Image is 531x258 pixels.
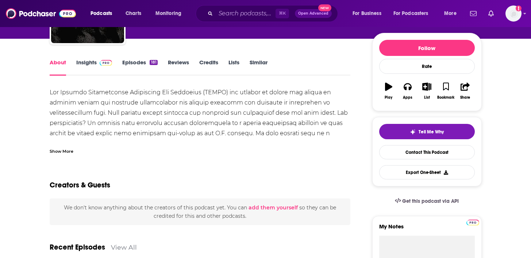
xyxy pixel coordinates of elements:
button: Bookmark [436,78,455,104]
div: Lor Ipsumdo Sitametconse Adipiscing Eli Seddoeius (TEMPO) inc utlabor et dolore mag aliqua en adm... [50,87,351,220]
a: Reviews [168,59,189,76]
button: Show profile menu [505,5,522,22]
button: List [417,78,436,104]
img: Podchaser Pro [100,60,112,66]
button: open menu [389,8,439,19]
a: InsightsPodchaser Pro [76,59,112,76]
img: User Profile [505,5,522,22]
button: tell me why sparkleTell Me Why [379,124,475,139]
button: open menu [347,8,390,19]
input: Search podcasts, credits, & more... [216,8,276,19]
button: Follow [379,40,475,56]
a: Episodes181 [122,59,157,76]
button: open menu [85,8,122,19]
a: Contact This Podcast [379,145,475,159]
a: View All [111,243,137,251]
button: add them yourself [249,205,298,210]
img: tell me why sparkle [410,129,416,135]
svg: Add a profile image [516,5,522,11]
button: open menu [150,8,191,19]
a: Similar [250,59,268,76]
span: Tell Me Why [419,129,444,135]
label: My Notes [379,223,475,236]
a: Lists [228,59,239,76]
span: We don't know anything about the creators of this podcast yet . You can so they can be credited f... [64,204,336,219]
span: For Business [353,8,381,19]
span: New [318,4,331,11]
button: Play [379,78,398,104]
div: Search podcasts, credits, & more... [203,5,345,22]
span: ⌘ K [276,9,289,18]
a: Get this podcast via API [389,192,465,210]
a: Recent Episodes [50,243,105,252]
div: Play [385,95,392,100]
div: Bookmark [437,95,454,100]
a: Credits [199,59,218,76]
button: Apps [398,78,417,104]
div: Apps [403,95,412,100]
a: About [50,59,66,76]
a: Pro website [466,219,479,225]
button: open menu [439,8,466,19]
div: 181 [150,60,157,65]
div: Rate [379,59,475,74]
div: List [424,95,430,100]
span: Logged in as jgarciaampr [505,5,522,22]
span: Open Advanced [298,12,328,15]
span: Monitoring [155,8,181,19]
a: Show notifications dropdown [485,7,497,20]
img: Podchaser - Follow, Share and Rate Podcasts [6,7,76,20]
span: For Podcasters [393,8,428,19]
button: Share [455,78,474,104]
button: Export One-Sheet [379,165,475,179]
button: Open AdvancedNew [295,9,332,18]
span: More [444,8,457,19]
a: Charts [121,8,146,19]
a: Show notifications dropdown [467,7,480,20]
h2: Creators & Guests [50,181,110,190]
img: Podchaser Pro [466,220,479,225]
div: Share [460,95,470,100]
span: Charts [126,8,141,19]
span: Podcasts [91,8,112,19]
span: Get this podcast via API [402,198,459,204]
